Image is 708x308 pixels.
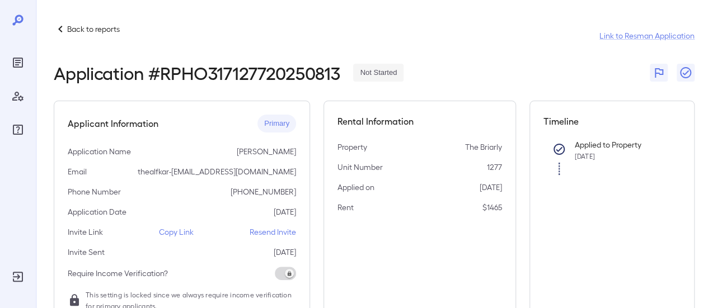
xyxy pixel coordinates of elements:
p: Applied on [337,182,374,193]
div: Reports [9,54,27,72]
div: FAQ [9,121,27,139]
p: [DATE] [274,206,296,217]
p: [DATE] [274,247,296,258]
div: Log Out [9,268,27,286]
p: Invite Link [68,226,103,238]
p: The Briarly [465,141,502,153]
h5: Timeline [543,115,681,128]
a: Link to Resman Application [599,30,695,41]
p: Application Name [68,146,131,157]
p: Resend Invite [250,226,296,238]
p: [PHONE_NUMBER] [231,186,296,197]
p: thealfkar-[EMAIL_ADDRESS][DOMAIN_NAME] [138,166,296,177]
span: Primary [257,119,296,129]
h5: Rental Information [337,115,502,128]
p: Applied to Property [575,139,663,150]
p: Rent [337,202,354,213]
span: Not Started [353,68,404,78]
p: Unit Number [337,162,383,173]
p: Require Income Verification? [68,268,168,279]
p: Email [68,166,87,177]
p: Application Date [68,206,126,217]
p: Phone Number [68,186,121,197]
p: Back to reports [67,23,120,35]
p: [PERSON_NAME] [237,146,296,157]
h5: Applicant Information [68,117,158,130]
p: Invite Sent [68,247,105,258]
span: [DATE] [575,152,595,160]
button: Close Report [677,64,695,82]
p: Copy Link [159,226,194,238]
p: 1277 [487,162,502,173]
p: Property [337,141,367,153]
h2: Application # RPHO317127720250813 [54,63,340,83]
button: Flag Report [650,64,668,82]
p: $1465 [482,202,502,213]
p: [DATE] [480,182,502,193]
div: Manage Users [9,87,27,105]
